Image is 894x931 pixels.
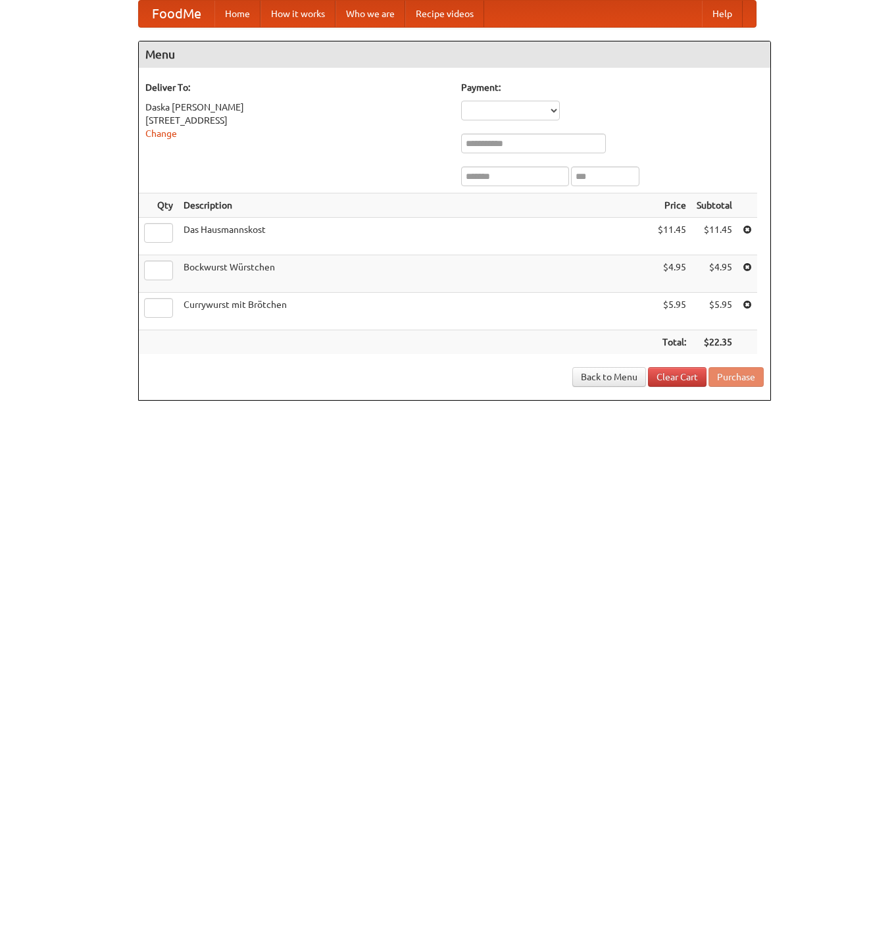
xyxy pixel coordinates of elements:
[691,330,737,355] th: $22.35
[691,193,737,218] th: Subtotal
[708,367,764,387] button: Purchase
[139,1,214,27] a: FoodMe
[702,1,743,27] a: Help
[405,1,484,27] a: Recipe videos
[648,367,707,387] a: Clear Cart
[178,193,653,218] th: Description
[653,255,691,293] td: $4.95
[653,293,691,330] td: $5.95
[653,193,691,218] th: Price
[139,41,770,68] h4: Menu
[691,255,737,293] td: $4.95
[653,218,691,255] td: $11.45
[178,255,653,293] td: Bockwurst Würstchen
[261,1,335,27] a: How it works
[691,293,737,330] td: $5.95
[335,1,405,27] a: Who we are
[145,101,448,114] div: Daska [PERSON_NAME]
[145,81,448,94] h5: Deliver To:
[461,81,764,94] h5: Payment:
[572,367,646,387] a: Back to Menu
[214,1,261,27] a: Home
[178,293,653,330] td: Currywurst mit Brötchen
[653,330,691,355] th: Total:
[139,193,178,218] th: Qty
[691,218,737,255] td: $11.45
[145,128,177,139] a: Change
[178,218,653,255] td: Das Hausmannskost
[145,114,448,127] div: [STREET_ADDRESS]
